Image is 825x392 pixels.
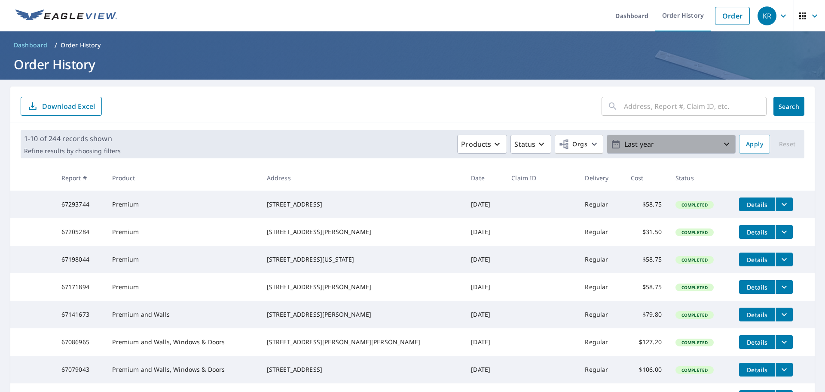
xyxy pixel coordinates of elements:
button: detailsBtn-67198044 [739,253,775,266]
div: KR [758,6,776,25]
td: 67079043 [55,356,106,383]
div: [STREET_ADDRESS][US_STATE] [267,255,458,264]
td: [DATE] [464,328,504,356]
td: Premium and Walls [105,301,260,328]
p: Last year [621,137,721,152]
span: Completed [676,202,713,208]
p: Refine results by choosing filters [24,147,121,155]
td: 67205284 [55,218,106,246]
td: Premium and Walls, Windows & Doors [105,356,260,383]
span: Search [780,102,797,111]
p: Status [514,139,535,149]
td: Regular [578,273,624,301]
span: Details [744,228,770,236]
td: Premium [105,218,260,246]
td: Regular [578,246,624,273]
td: $127.20 [624,328,669,356]
button: detailsBtn-67171894 [739,280,775,294]
button: Status [510,135,551,154]
td: $58.75 [624,273,669,301]
td: $58.75 [624,191,669,218]
button: filesDropdownBtn-67198044 [775,253,793,266]
span: Completed [676,367,713,373]
td: $58.75 [624,246,669,273]
td: Regular [578,356,624,383]
span: Details [744,256,770,264]
td: Regular [578,191,624,218]
th: Report # [55,165,106,191]
img: EV Logo [15,9,117,22]
h1: Order History [10,56,815,73]
a: Dashboard [10,38,51,52]
button: detailsBtn-67079043 [739,363,775,377]
span: Apply [746,139,763,150]
td: [DATE] [464,301,504,328]
td: [DATE] [464,356,504,383]
td: 67198044 [55,246,106,273]
p: Download Excel [42,102,95,111]
button: detailsBtn-67293744 [739,198,775,211]
span: Completed [676,340,713,346]
div: [STREET_ADDRESS][PERSON_NAME] [267,228,458,236]
span: Details [744,283,770,291]
td: Premium [105,273,260,301]
th: Cost [624,165,669,191]
th: Product [105,165,260,191]
button: Products [457,135,507,154]
span: Completed [676,229,713,235]
span: Details [744,201,770,209]
span: Details [744,366,770,374]
button: detailsBtn-67141673 [739,308,775,321]
td: Regular [578,328,624,356]
th: Delivery [578,165,624,191]
p: Order History [61,41,101,49]
div: [STREET_ADDRESS][PERSON_NAME] [267,310,458,319]
th: Claim ID [504,165,578,191]
th: Status [669,165,732,191]
td: Premium [105,246,260,273]
td: Regular [578,218,624,246]
button: Apply [739,135,770,154]
td: Premium [105,191,260,218]
button: Orgs [555,135,603,154]
div: [STREET_ADDRESS] [267,365,458,374]
input: Address, Report #, Claim ID, etc. [624,94,767,118]
div: [STREET_ADDRESS] [267,200,458,209]
span: Dashboard [14,41,48,49]
td: $31.50 [624,218,669,246]
button: Last year [607,135,736,154]
p: 1-10 of 244 records shown [24,133,121,144]
td: $79.80 [624,301,669,328]
span: Completed [676,257,713,263]
button: filesDropdownBtn-67205284 [775,225,793,239]
td: Premium and Walls, Windows & Doors [105,328,260,356]
div: [STREET_ADDRESS][PERSON_NAME][PERSON_NAME] [267,338,458,346]
button: Download Excel [21,97,102,116]
button: filesDropdownBtn-67079043 [775,363,793,377]
nav: breadcrumb [10,38,815,52]
li: / [55,40,57,50]
span: Orgs [559,139,587,150]
th: Date [464,165,504,191]
td: 67293744 [55,191,106,218]
td: 67141673 [55,301,106,328]
td: [DATE] [464,273,504,301]
button: detailsBtn-67086965 [739,335,775,349]
th: Address [260,165,464,191]
button: Search [773,97,804,116]
button: filesDropdownBtn-67086965 [775,335,793,349]
td: [DATE] [464,191,504,218]
td: $106.00 [624,356,669,383]
button: filesDropdownBtn-67141673 [775,308,793,321]
span: Details [744,338,770,346]
button: filesDropdownBtn-67171894 [775,280,793,294]
p: Products [461,139,491,149]
span: Completed [676,312,713,318]
span: Completed [676,284,713,290]
td: 67086965 [55,328,106,356]
a: Order [715,7,750,25]
button: filesDropdownBtn-67293744 [775,198,793,211]
td: Regular [578,301,624,328]
div: [STREET_ADDRESS][PERSON_NAME] [267,283,458,291]
td: [DATE] [464,218,504,246]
